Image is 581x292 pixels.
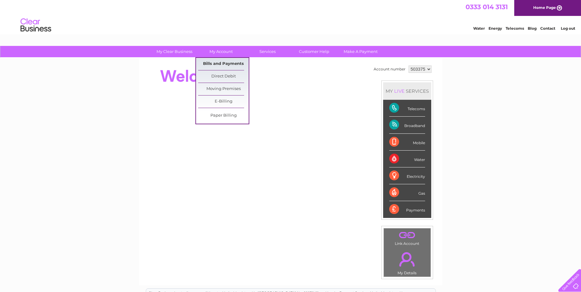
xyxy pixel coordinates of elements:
[389,201,425,218] div: Payments
[149,46,200,57] a: My Clear Business
[198,58,249,70] a: Bills and Payments
[198,83,249,95] a: Moving Premises
[198,70,249,83] a: Direct Debit
[383,247,431,277] td: My Details
[393,88,406,94] div: LIVE
[489,26,502,31] a: Energy
[540,26,555,31] a: Contact
[198,110,249,122] a: Paper Billing
[466,3,508,11] a: 0333 014 3131
[335,46,386,57] a: Make A Payment
[372,64,407,74] td: Account number
[389,167,425,184] div: Electricity
[389,184,425,201] div: Gas
[383,82,431,100] div: MY SERVICES
[20,16,51,35] img: logo.png
[473,26,485,31] a: Water
[506,26,524,31] a: Telecoms
[528,26,537,31] a: Blog
[389,117,425,133] div: Broadband
[385,249,429,270] a: .
[198,95,249,108] a: E-Billing
[561,26,575,31] a: Log out
[146,3,436,30] div: Clear Business is a trading name of Verastar Limited (registered in [GEOGRAPHIC_DATA] No. 3667643...
[196,46,246,57] a: My Account
[385,230,429,241] a: .
[289,46,339,57] a: Customer Help
[242,46,293,57] a: Services
[383,228,431,247] td: Link Account
[389,134,425,151] div: Mobile
[389,151,425,167] div: Water
[389,100,425,117] div: Telecoms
